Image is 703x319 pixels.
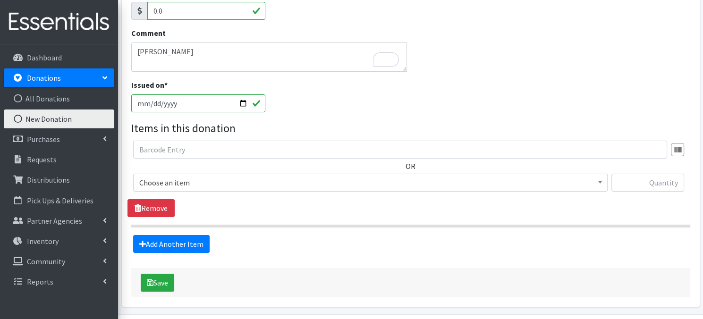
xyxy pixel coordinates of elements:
[27,277,53,286] p: Reports
[4,272,114,291] a: Reports
[27,236,59,246] p: Inventory
[4,130,114,149] a: Purchases
[4,109,114,128] a: New Donation
[4,68,114,87] a: Donations
[27,73,61,83] p: Donations
[27,216,82,226] p: Partner Agencies
[4,191,114,210] a: Pick Ups & Deliveries
[141,274,174,292] button: Save
[4,150,114,169] a: Requests
[27,175,70,185] p: Distributions
[139,176,601,189] span: Choose an item
[27,53,62,62] p: Dashboard
[27,155,57,164] p: Requests
[131,42,407,72] textarea: To enrich screen reader interactions, please activate Accessibility in Grammarly extension settings
[131,27,166,39] label: Comment
[406,160,415,172] label: OR
[164,80,168,90] abbr: required
[4,232,114,251] a: Inventory
[133,174,608,192] span: Choose an item
[131,79,168,91] label: Issued on
[27,257,65,266] p: Community
[133,141,667,159] input: Barcode Entry
[4,89,114,108] a: All Donations
[4,48,114,67] a: Dashboard
[27,196,93,205] p: Pick Ups & Deliveries
[133,235,210,253] a: Add Another Item
[4,170,114,189] a: Distributions
[27,134,60,144] p: Purchases
[4,252,114,271] a: Community
[611,174,684,192] input: Quantity
[131,120,690,137] legend: Items in this donation
[4,211,114,230] a: Partner Agencies
[127,199,175,217] a: Remove
[4,6,114,38] img: HumanEssentials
